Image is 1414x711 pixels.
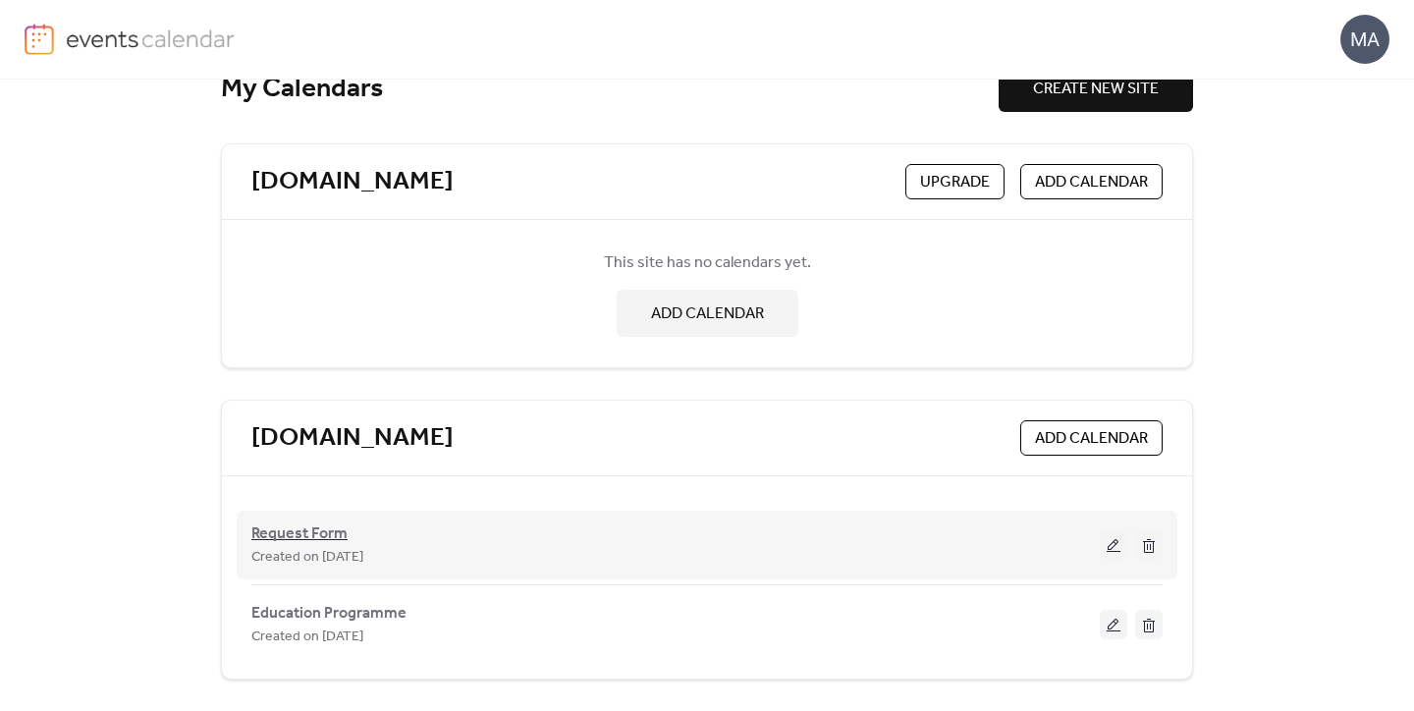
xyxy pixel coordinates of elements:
[251,522,348,546] span: Request Form
[221,72,999,106] div: My Calendars
[999,65,1193,112] button: CREATE NEW SITE
[251,422,454,455] a: [DOMAIN_NAME]
[1340,15,1389,64] div: MA
[66,24,236,53] img: logo-type
[1020,164,1163,199] button: ADD CALENDAR
[1035,171,1148,194] span: ADD CALENDAR
[920,171,990,194] span: Upgrade
[251,546,363,570] span: Created on [DATE]
[651,302,764,326] span: ADD CALENDAR
[251,528,348,540] a: Request Form
[1033,78,1159,101] span: CREATE NEW SITE
[617,290,798,337] button: ADD CALENDAR
[251,166,454,198] a: [DOMAIN_NAME]
[25,24,54,55] img: logo
[1020,420,1163,456] button: ADD CALENDAR
[251,602,407,626] span: Education Programme
[604,251,811,275] span: This site has no calendars yet.
[905,164,1005,199] button: Upgrade
[1035,427,1148,451] span: ADD CALENDAR
[251,626,363,649] span: Created on [DATE]
[251,608,407,619] a: Education Programme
